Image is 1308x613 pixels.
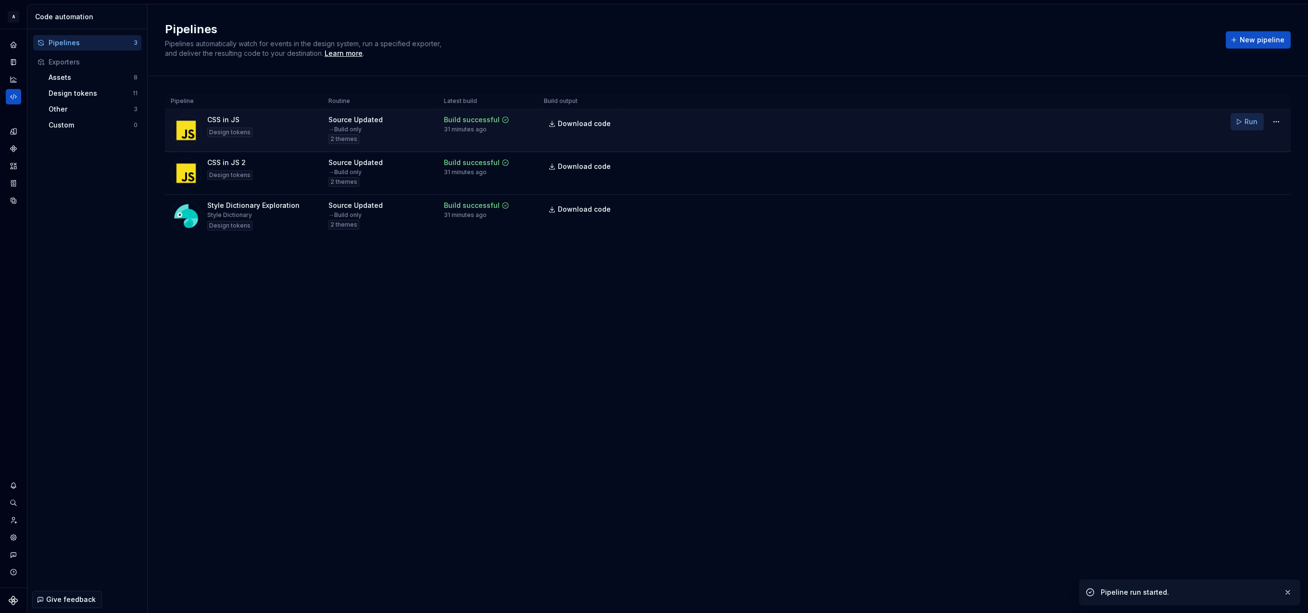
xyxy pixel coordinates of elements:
a: Design tokens [6,124,21,139]
div: Pipeline run started. [1101,587,1276,597]
a: Data sources [6,193,21,208]
button: New pipeline [1226,31,1291,49]
div: Exporters [49,57,138,67]
a: Invite team [6,512,21,528]
span: Pipelines automatically watch for events in the design system, run a specified exporter, and deli... [165,39,443,57]
div: Build successful [444,158,500,167]
a: Home [6,37,21,52]
span: 2 themes [330,135,357,143]
div: Custom [49,120,134,130]
div: Assets [49,73,134,82]
a: Download code [544,201,617,218]
div: Build successful [444,115,500,125]
div: 3 [134,105,138,113]
a: Download code [544,158,617,175]
div: 31 minutes ago [444,211,487,219]
th: Latest build [438,93,538,109]
svg: Supernova Logo [9,596,18,605]
div: Design tokens [49,89,133,98]
button: Give feedback [32,591,102,608]
button: A [2,6,25,27]
button: Custom0 [45,117,141,133]
div: → Build only [328,168,362,176]
div: Source Updated [328,158,383,167]
div: 8 [134,74,138,81]
div: 31 minutes ago [444,168,487,176]
div: 31 minutes ago [444,126,487,133]
span: Download code [558,119,611,128]
div: Design tokens [207,221,252,230]
button: Run [1231,113,1264,130]
div: Pipelines [49,38,134,48]
a: Download code [544,115,617,132]
a: Assets [6,158,21,174]
div: Source Updated [328,115,383,125]
div: Build successful [444,201,500,210]
a: Components [6,141,21,156]
a: Settings [6,530,21,545]
button: Assets8 [45,70,141,85]
span: New pipeline [1240,35,1284,45]
th: Pipeline [165,93,323,109]
div: 3 [134,39,138,47]
button: Notifications [6,478,21,493]
span: Run [1245,117,1258,127]
span: Give feedback [46,595,96,604]
th: Routine [323,93,438,109]
span: . [323,50,364,57]
div: A [8,11,19,23]
div: Source Updated [328,201,383,210]
span: 2 themes [330,178,357,186]
div: Design tokens [207,128,252,137]
th: Build output [538,93,623,109]
button: Other3 [45,102,141,117]
div: Other [49,104,134,114]
div: Code automation [35,12,143,22]
button: Design tokens11 [45,86,141,101]
button: Search ⌘K [6,495,21,511]
div: 0 [134,121,138,129]
div: CSS in JS [207,115,239,125]
button: Pipelines3 [33,35,141,51]
a: Code automation [6,89,21,104]
div: → Build only [328,211,362,219]
div: Style Dictionary Exploration [207,201,300,210]
span: 2 themes [330,221,357,229]
div: Style Dictionary [207,211,252,219]
div: Design tokens [207,170,252,180]
a: Learn more [325,49,363,58]
a: Analytics [6,72,21,87]
h2: Pipelines [165,22,1214,37]
div: 11 [133,89,138,97]
span: Download code [558,162,611,171]
span: Download code [558,204,611,214]
a: Documentation [6,54,21,70]
div: → Build only [328,126,362,133]
button: Contact support [6,547,21,562]
a: Storybook stories [6,176,21,191]
div: CSS in JS 2 [207,158,246,167]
